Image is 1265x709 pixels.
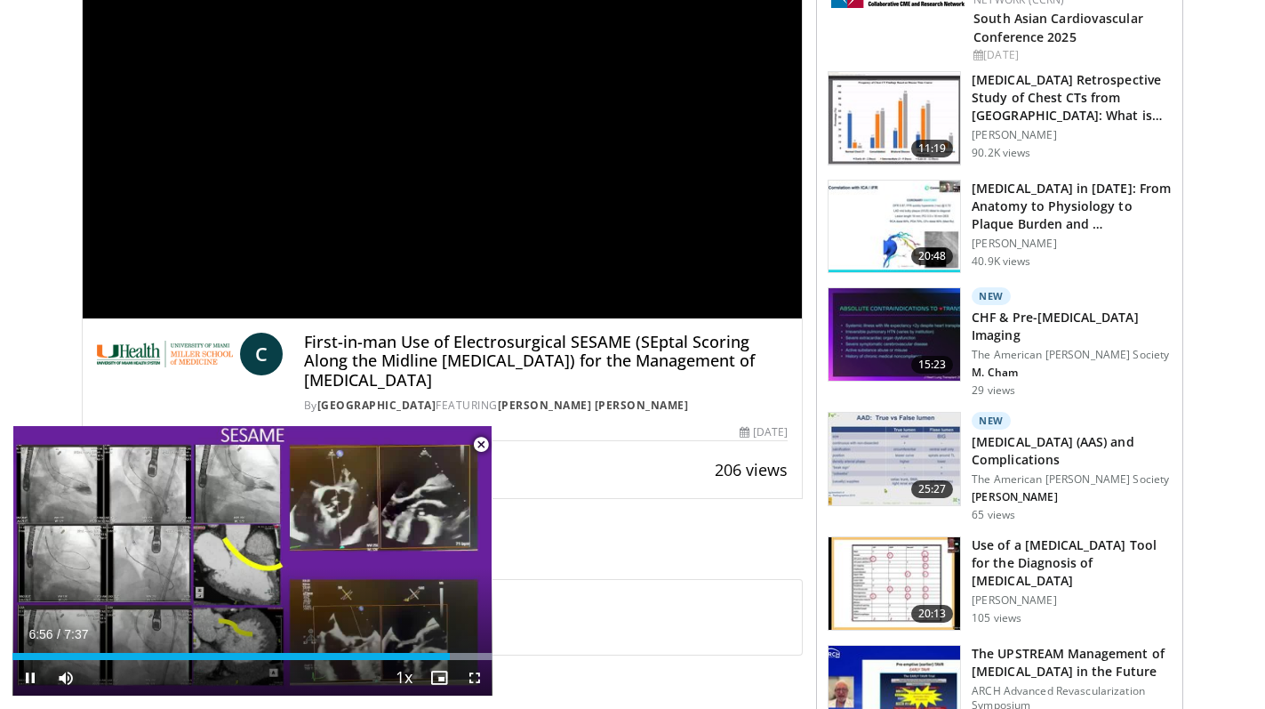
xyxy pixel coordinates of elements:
h4: First-in-man Use of Electrosurgical SESAME (SEptal Scoring Along the Midline [MEDICAL_DATA]) for ... [304,333,788,391]
p: [PERSON_NAME] [972,237,1172,251]
button: Enable picture-in-picture mode [421,660,457,696]
a: [PERSON_NAME] [PERSON_NAME] [498,398,689,413]
p: The American [PERSON_NAME] Society [972,472,1172,487]
img: 823da73b-7a00-425d-bb7f-45c8b03b10c3.150x105_q85_crop-smart_upscale.jpg [829,181,960,273]
span: 15:23 [911,356,954,374]
p: New [972,287,1011,305]
p: M. Cham [972,366,1172,380]
h3: [MEDICAL_DATA] (AAS) and Complications [972,433,1172,469]
h3: [MEDICAL_DATA] Retrospective Study of Chest CTs from [GEOGRAPHIC_DATA]: What is the Re… [972,71,1172,125]
img: 6a143f31-f1e1-4cea-acc1-48239cf5bf88.150x105_q85_crop-smart_upscale.jpg [829,288,960,381]
p: 40.9K views [972,254,1030,269]
span: / [57,627,60,641]
a: [GEOGRAPHIC_DATA] [317,398,436,413]
p: 29 views [972,383,1015,398]
p: [PERSON_NAME] [972,490,1172,504]
h3: Use of a [MEDICAL_DATA] Tool for the Diagnosis of [MEDICAL_DATA] [972,536,1172,590]
p: 65 views [972,508,1015,522]
p: [PERSON_NAME] [972,128,1172,142]
p: New [972,412,1011,430]
button: Mute [48,660,84,696]
img: c2eb46a3-50d3-446d-a553-a9f8510c7760.150x105_q85_crop-smart_upscale.jpg [829,72,960,165]
img: University of Miami [97,333,233,375]
span: 25:27 [911,480,954,498]
h3: [MEDICAL_DATA] in [DATE]: From Anatomy to Physiology to Plaque Burden and … [972,180,1172,233]
p: 105 views [972,611,1021,625]
span: 7:37 [64,627,88,641]
p: [PERSON_NAME] [972,593,1172,608]
a: 15:23 New CHF & Pre-[MEDICAL_DATA] Imaging The American [PERSON_NAME] Society M. Cham 29 views [828,287,1172,398]
button: Pause [12,660,48,696]
a: 20:13 Use of a [MEDICAL_DATA] Tool for the Diagnosis of [MEDICAL_DATA] [PERSON_NAME] 105 views [828,536,1172,631]
div: [DATE] [973,47,1168,63]
span: 11:19 [911,140,954,157]
div: Progress Bar [12,653,492,660]
span: 206 views [715,459,788,480]
video-js: Video Player [12,426,492,697]
a: 25:27 New [MEDICAL_DATA] (AAS) and Complications The American [PERSON_NAME] Society [PERSON_NAME]... [828,412,1172,522]
a: 20:48 [MEDICAL_DATA] in [DATE]: From Anatomy to Physiology to Plaque Burden and … [PERSON_NAME] 4... [828,180,1172,274]
div: [DATE] [740,424,788,440]
p: 90.2K views [972,146,1030,160]
span: 6:56 [28,627,52,641]
h3: The UPSTREAM Management of [MEDICAL_DATA] in the Future [972,645,1172,681]
button: Fullscreen [457,660,492,696]
a: South Asian Cardiovascular Conference 2025 [973,10,1143,45]
img: 6ccc95e5-92fb-4556-ac88-59144b238c7c.150x105_q85_crop-smart_upscale.jpg [829,413,960,505]
span: 20:48 [911,247,954,265]
button: Playback Rate [386,660,421,696]
img: 53aeef7e-3fbc-4855-a228-05a10d5ffb8a.150x105_q85_crop-smart_upscale.jpg [829,537,960,630]
a: 11:19 [MEDICAL_DATA] Retrospective Study of Chest CTs from [GEOGRAPHIC_DATA]: What is the Re… [PE... [828,71,1172,165]
span: 20:13 [911,605,954,623]
h3: CHF & Pre-[MEDICAL_DATA] Imaging [972,309,1172,344]
p: The American [PERSON_NAME] Society [972,348,1172,362]
button: Close [463,426,499,463]
a: C [240,333,283,375]
div: By FEATURING [304,398,788,414]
